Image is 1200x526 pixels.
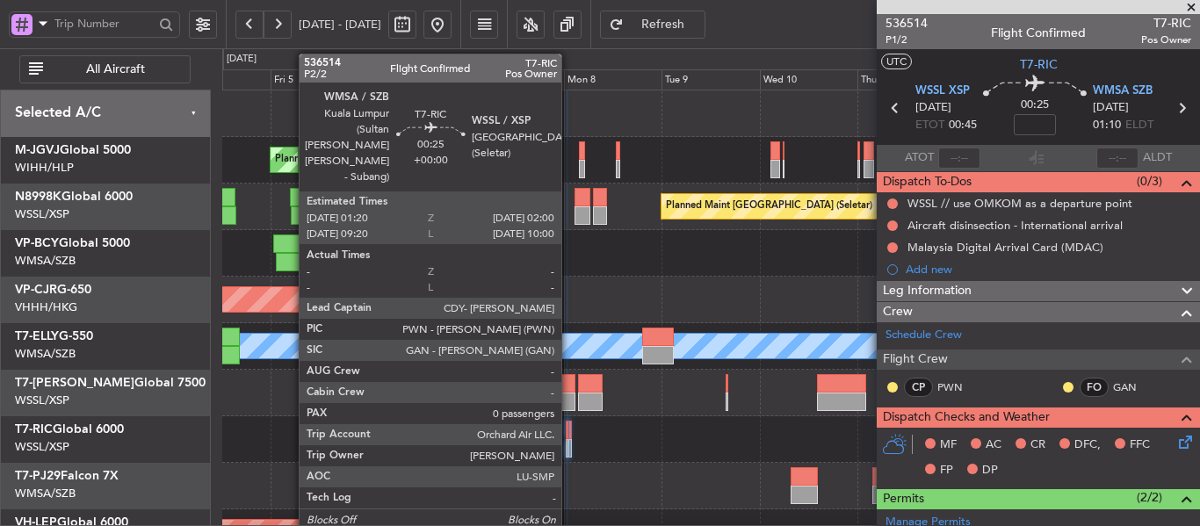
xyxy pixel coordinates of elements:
a: WSSL/XSP [15,439,69,455]
div: Planned Maint [GEOGRAPHIC_DATA] (Seletar) [275,147,481,173]
div: Add new [906,262,1191,277]
a: M-JGVJGlobal 5000 [15,144,131,156]
a: VHHH/HKG [15,299,77,315]
a: T7-[PERSON_NAME]Global 7500 [15,377,206,389]
span: VP-CJR [15,284,57,296]
span: T7-RIC [1141,14,1191,32]
span: DFC, [1074,436,1101,454]
div: Planned Maint [GEOGRAPHIC_DATA] (Seletar) [666,193,872,220]
span: Flight Crew [883,349,948,370]
div: Aircraft disinsection - International arrival [907,218,1123,233]
span: Refresh [627,18,699,31]
span: 00:25 [1021,97,1049,114]
a: Schedule Crew [886,327,962,344]
a: T7-ELLYG-550 [15,330,93,342]
span: MF [940,436,957,454]
a: N8998KGlobal 6000 [15,191,133,203]
div: Malaysia Digital Arrival Card (MDAC) [907,240,1103,255]
span: Dispatch Checks and Weather [883,407,1050,428]
a: T7-PJ29Falcon 7X [15,470,119,482]
span: ALDT [1143,149,1172,167]
span: ATOT [905,149,934,167]
span: T7-RIC [15,423,53,436]
div: Thu 11 [857,69,955,90]
div: WSSL // use OMKOM as a departure point [907,196,1132,211]
button: UTC [881,54,912,69]
input: Trip Number [54,11,154,37]
span: ETOT [915,117,944,134]
span: [DATE] [915,99,951,117]
a: GAN [1113,379,1153,395]
a: WSSL/XSP [15,393,69,408]
span: DP [982,462,998,479]
span: T7-PJ29 [15,470,61,482]
span: T7-ELLY [15,330,59,342]
div: Wed 10 [760,69,857,90]
span: N8998K [15,191,61,203]
span: Crew [883,302,913,322]
div: [DATE] [227,52,257,67]
span: AC [986,436,1001,454]
a: WIHH/HLP [15,160,74,176]
div: Tue 9 [661,69,759,90]
span: WSSL XSP [915,83,970,100]
span: T7-RIC [1020,55,1058,74]
div: Sat 6 [369,69,466,90]
a: VP-BCYGlobal 5000 [15,237,130,249]
a: T7-RICGlobal 6000 [15,423,124,436]
a: VP-CJRG-650 [15,284,91,296]
input: --:-- [938,148,980,169]
div: Sun 7 [466,69,564,90]
span: VP-BCY [15,237,59,249]
a: WMSA/SZB [15,486,76,501]
div: CP [904,378,933,397]
span: WMSA SZB [1093,83,1153,100]
span: 00:45 [949,117,977,134]
span: Leg Information [883,281,972,301]
span: FP [940,462,953,479]
span: (0/3) [1137,172,1162,191]
div: Flight Confirmed [991,24,1086,42]
span: T7-[PERSON_NAME] [15,377,134,389]
span: CR [1030,436,1045,454]
span: 536514 [886,14,928,32]
span: P1/2 [886,32,928,47]
span: Permits [883,489,924,509]
div: Mon 8 [564,69,661,90]
span: ELDT [1125,117,1153,134]
a: WMSA/SZB [15,346,76,362]
span: All Aircraft [47,63,184,76]
span: FFC [1130,436,1150,454]
a: PWN [937,379,977,395]
span: 01:10 [1093,117,1121,134]
button: All Aircraft [19,55,191,83]
span: [DATE] [1093,99,1129,117]
span: M-JGVJ [15,144,60,156]
div: Fri 5 [271,69,368,90]
span: Dispatch To-Dos [883,172,972,192]
a: WSSL/XSP [15,206,69,222]
a: WMSA/SZB [15,253,76,269]
span: (2/2) [1137,488,1162,507]
span: Pos Owner [1141,32,1191,47]
button: Refresh [600,11,705,39]
span: [DATE] - [DATE] [299,17,381,32]
div: FO [1080,378,1109,397]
